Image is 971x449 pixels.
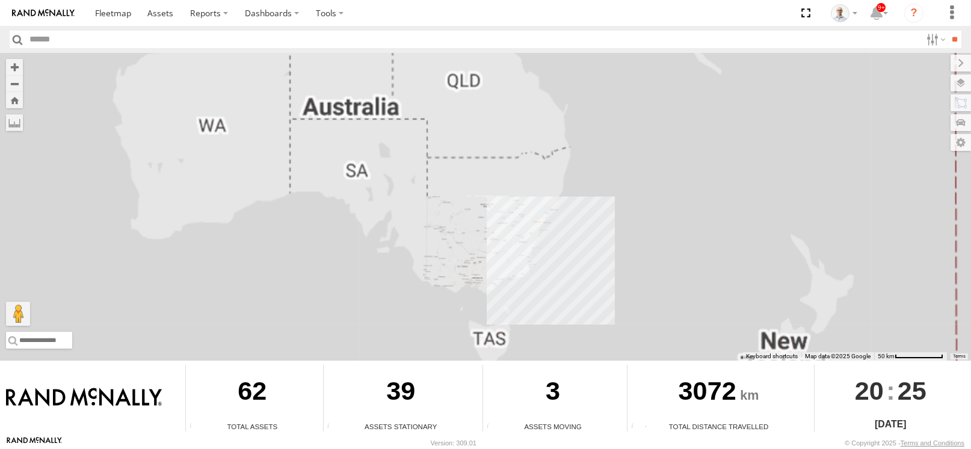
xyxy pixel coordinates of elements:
[953,353,966,358] a: Terms (opens in new tab)
[845,439,964,447] div: © Copyright 2025 -
[627,365,809,421] div: 3072
[324,423,342,432] div: Total number of assets current stationary.
[483,365,623,421] div: 3
[483,423,501,432] div: Total number of assets current in transit.
[186,365,318,421] div: 62
[904,4,923,23] i: ?
[878,353,895,359] span: 50 km
[898,365,926,417] span: 25
[855,365,884,417] span: 20
[431,439,476,447] div: Version: 309.01
[6,388,162,408] img: Rand McNally
[815,417,967,432] div: [DATE]
[746,352,798,361] button: Keyboard shortcuts
[815,365,967,417] div: :
[12,9,75,17] img: rand-logo.svg
[324,421,478,432] div: Assets Stationary
[6,114,23,131] label: Measure
[6,59,23,75] button: Zoom in
[186,423,204,432] div: Total number of Enabled Assets
[186,421,318,432] div: Total Assets
[922,31,948,48] label: Search Filter Options
[805,353,871,359] span: Map data ©2025 Google
[874,352,947,361] button: Map Scale: 50 km per 77 pixels
[627,423,646,432] div: Total distance travelled by all assets within specified date range and applied filters
[324,365,478,421] div: 39
[6,302,30,326] button: Drag Pegman onto the map to open Street View
[6,75,23,92] button: Zoom out
[827,4,862,22] div: Kurt Byers
[483,421,623,432] div: Assets Moving
[951,134,971,151] label: Map Settings
[6,92,23,108] button: Zoom Home
[627,421,809,432] div: Total Distance Travelled
[901,439,964,447] a: Terms and Conditions
[7,437,62,449] a: Visit our Website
